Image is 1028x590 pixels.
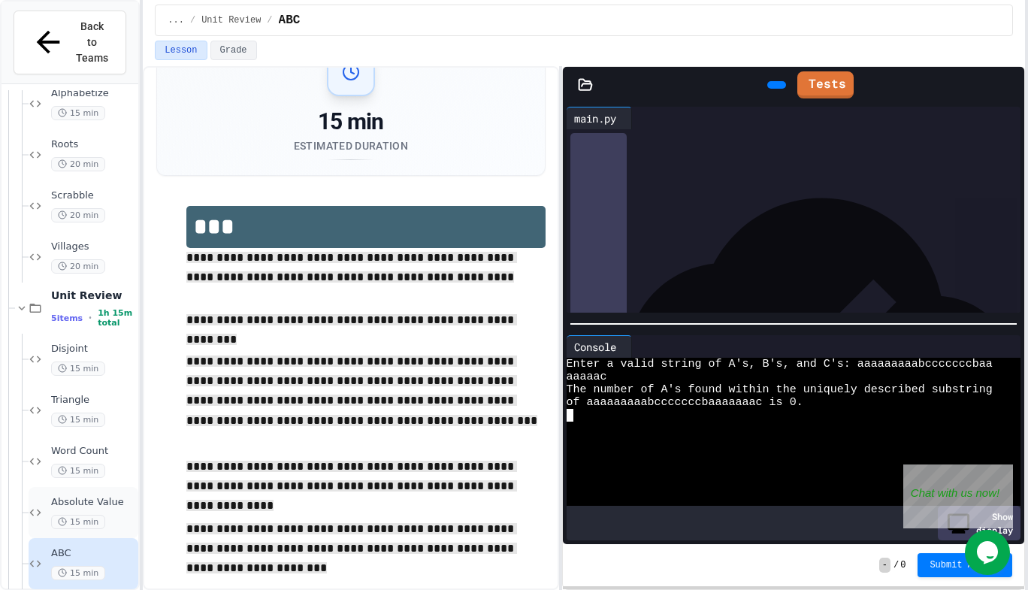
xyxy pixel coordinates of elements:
[570,133,627,523] div: History
[51,241,135,253] span: Villages
[51,157,105,171] span: 20 min
[51,208,105,222] span: 20 min
[51,138,135,151] span: Roots
[51,87,135,100] span: Alphabetize
[567,396,803,409] span: of aaaaaaaaabcccccccbaaaaaaac is 0.
[51,289,135,302] span: Unit Review
[294,108,408,135] div: 15 min
[567,335,632,358] div: Console
[51,496,135,509] span: Absolute Value
[900,559,906,571] span: 0
[51,515,105,529] span: 15 min
[51,547,135,560] span: ABC
[14,11,126,74] button: Back to Teams
[567,110,624,126] div: main.py
[930,559,1000,571] span: Submit Answer
[567,383,993,396] span: The number of A's found within the uniquely described substring
[567,107,632,129] div: main.py
[879,558,890,573] span: -
[210,41,257,60] button: Grade
[567,358,993,371] span: Enter a valid string of A's, B's, and C's: aaaaaaaaabcccccccbaa
[51,413,105,427] span: 15 min
[51,106,105,120] span: 15 min
[51,343,135,356] span: Disjoint
[51,445,135,458] span: Word Count
[903,464,1013,528] iframe: chat widget
[51,189,135,202] span: Scrabble
[567,339,624,355] div: Console
[201,14,261,26] span: Unit Review
[965,530,1013,575] iframe: chat widget
[89,312,92,324] span: •
[168,14,184,26] span: ...
[51,259,105,274] span: 20 min
[893,559,899,571] span: /
[155,41,207,60] button: Lesson
[294,138,408,153] div: Estimated Duration
[567,371,607,383] span: aaaaac
[51,566,105,580] span: 15 min
[98,308,135,328] span: 1h 15m total
[267,14,272,26] span: /
[51,464,105,478] span: 15 min
[279,11,301,29] span: ABC
[190,14,195,26] span: /
[51,394,135,407] span: Triangle
[918,553,1012,577] button: Submit Answer
[797,71,854,98] a: Tests
[74,19,110,66] span: Back to Teams
[51,362,105,376] span: 15 min
[51,313,83,323] span: 5 items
